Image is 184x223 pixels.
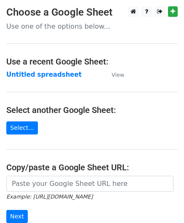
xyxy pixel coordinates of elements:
h3: Choose a Google Sheet [6,6,178,19]
h4: Use a recent Google Sheet: [6,56,178,67]
small: View [112,72,124,78]
h4: Select another Google Sheet: [6,105,178,115]
small: Example: [URL][DOMAIN_NAME] [6,193,93,200]
input: Paste your Google Sheet URL here [6,176,173,192]
h4: Copy/paste a Google Sheet URL: [6,162,178,172]
a: Select... [6,121,38,134]
p: Use one of the options below... [6,22,178,31]
a: Untitled spreadsheet [6,71,82,78]
input: Next [6,210,28,223]
a: View [103,71,124,78]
